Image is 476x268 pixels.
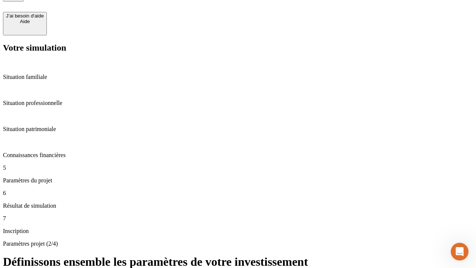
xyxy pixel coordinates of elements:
p: Paramètres du projet [3,177,473,184]
p: 6 [3,190,473,197]
p: 5 [3,165,473,171]
button: J’ai besoin d'aideAide [3,12,47,35]
p: Inscription [3,228,473,234]
p: 7 [3,215,473,222]
div: Aide [6,19,44,24]
p: Paramètres projet (2/4) [3,240,473,247]
div: J’ai besoin d'aide [6,13,44,19]
h2: Votre simulation [3,43,473,53]
p: Situation familiale [3,74,473,80]
iframe: Intercom live chat [451,243,469,261]
p: Situation patrimoniale [3,126,473,133]
p: Situation professionnelle [3,100,473,106]
p: Connaissances financières [3,152,473,159]
p: Résultat de simulation [3,202,473,209]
